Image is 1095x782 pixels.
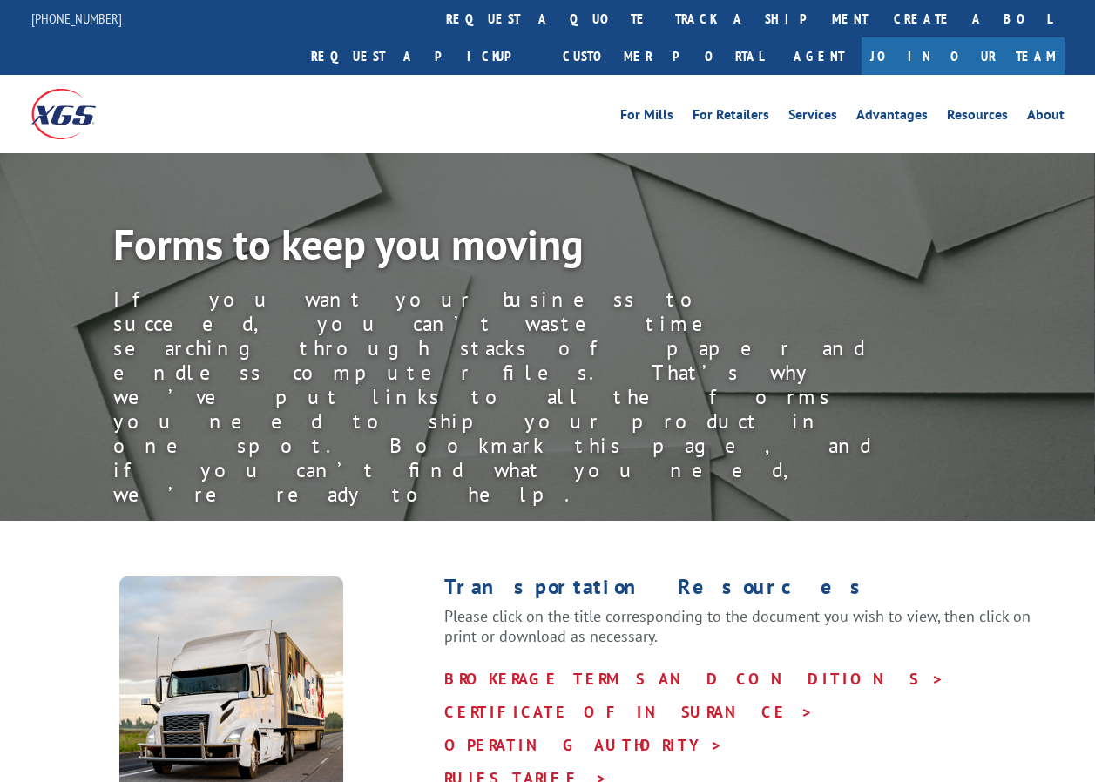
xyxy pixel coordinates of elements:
a: For Mills [620,108,673,127]
a: Agent [776,37,862,75]
a: Resources [947,108,1008,127]
h1: Forms to keep you moving [113,223,897,273]
a: Request a pickup [298,37,550,75]
a: About [1027,108,1065,127]
div: If you want your business to succeed, you can’t waste time searching through stacks of paper and ... [113,287,897,507]
a: [PHONE_NUMBER] [31,10,122,27]
a: For Retailers [693,108,769,127]
a: Join Our Team [862,37,1065,75]
p: Please click on the title corresponding to the document you wish to view, then click on print or ... [444,606,1065,664]
h1: Transportation Resources [444,576,1065,606]
a: Customer Portal [550,37,776,75]
a: CERTIFICATE OF INSURANCE > [444,702,814,722]
a: BROKERAGE TERMS AND CONDITIONS > [444,669,944,689]
a: Services [788,108,837,127]
a: Advantages [856,108,928,127]
a: OPERATING AUTHORITY > [444,735,723,755]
